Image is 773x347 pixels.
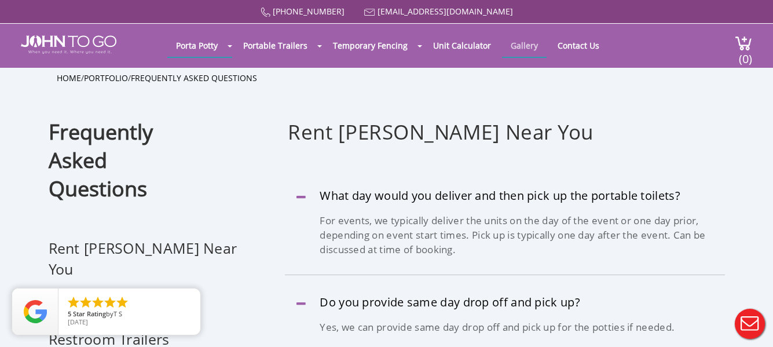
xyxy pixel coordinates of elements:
[285,296,724,309] a: Do you provide same day drop off and pick up?
[378,6,513,17] a: [EMAIL_ADDRESS][DOMAIN_NAME]
[21,35,116,54] img: JOHN to go
[115,295,129,309] li: 
[502,34,547,57] a: Gallery
[273,6,345,17] a: [PHONE_NUMBER]
[57,72,81,83] a: Home
[364,9,375,16] img: Mail
[68,317,88,326] span: [DATE]
[735,35,752,51] img: cart a
[79,295,93,309] li: 
[131,72,257,83] a: Frequently Asked Questions
[67,295,80,309] li: 
[68,311,191,319] span: by
[84,72,128,83] a: Portfolio
[324,34,416,57] a: Temporary Fencing
[91,295,105,309] li: 
[235,34,316,57] a: Portable Trailers
[68,309,71,318] span: 5
[24,300,47,323] img: Review Rating
[73,309,106,318] span: Star Rating
[261,8,270,17] img: Call
[49,238,257,294] li: Rent [PERSON_NAME] Near You
[49,87,257,203] h1: Frequently Asked Questions
[167,34,226,57] a: Porta Potty
[424,34,500,57] a: Unit Calculator
[727,301,773,347] button: Live Chat
[738,42,752,67] span: (0)
[113,309,122,318] span: T S
[103,295,117,309] li: 
[57,72,717,84] ul: / /
[549,34,608,57] a: Contact Us
[285,189,724,202] a: What day would you deliver and then pick up the portable toilets?
[285,118,724,176] div: Rent [PERSON_NAME] Near You
[285,214,724,275] div: For events, we typically deliver the units on the day of the event or one day prior, depending on...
